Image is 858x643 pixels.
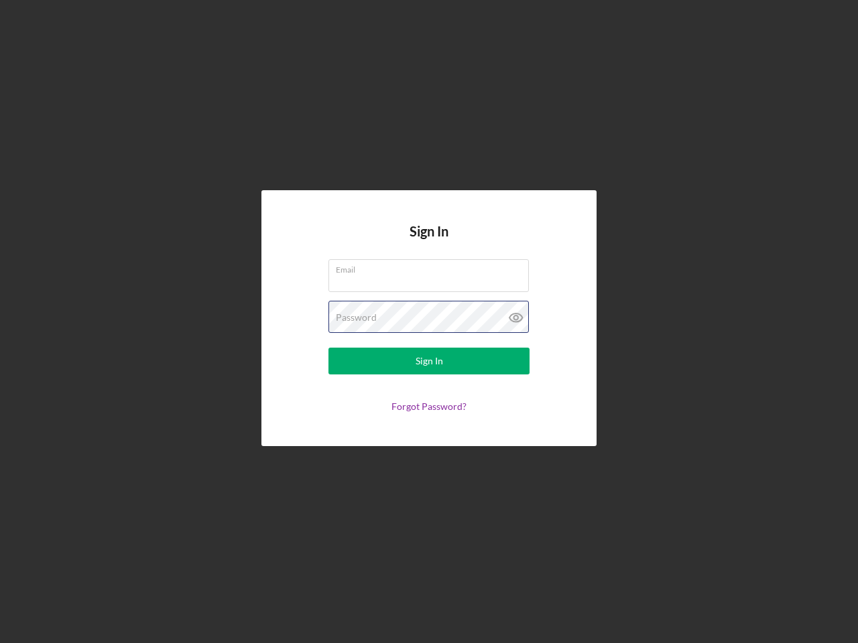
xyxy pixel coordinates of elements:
[336,260,529,275] label: Email
[410,224,448,259] h4: Sign In
[391,401,467,412] a: Forgot Password?
[336,312,377,323] label: Password
[328,348,530,374] button: Sign In
[416,348,443,374] div: Sign In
